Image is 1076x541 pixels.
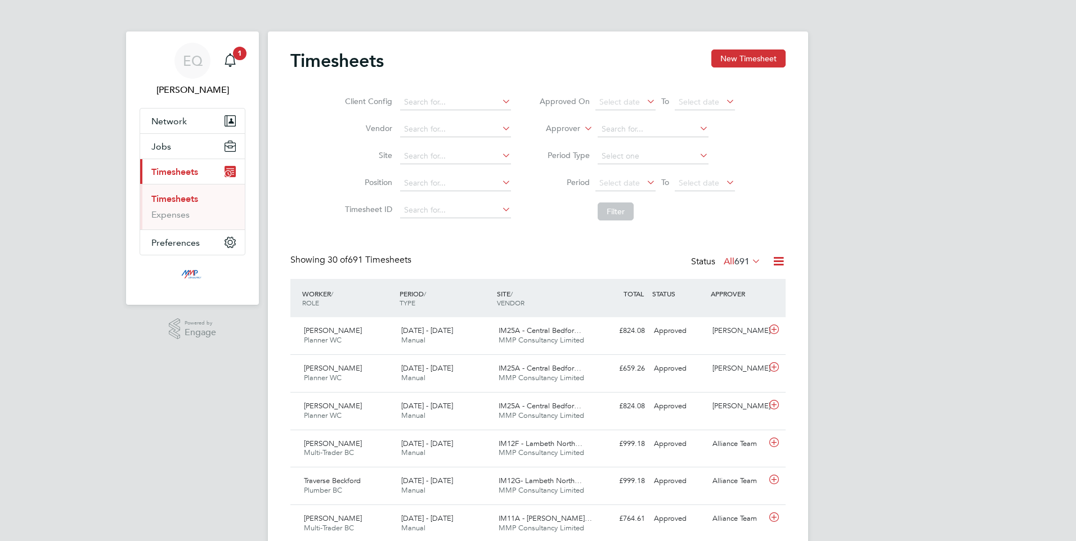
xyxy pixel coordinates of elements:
span: Select date [679,97,719,107]
span: 691 Timesheets [328,254,411,265]
div: £824.08 [591,397,649,416]
span: IM11A - [PERSON_NAME]… [499,513,592,523]
button: Jobs [140,134,245,159]
span: EQ [183,53,203,68]
a: Timesheets [151,193,198,204]
span: [PERSON_NAME] [304,401,362,411]
div: [PERSON_NAME] [708,322,766,340]
button: New Timesheet [711,49,786,67]
div: £999.18 [591,435,649,453]
span: Eva Quinn [140,83,245,97]
div: [PERSON_NAME] [708,397,766,416]
label: All [724,256,761,267]
span: MMP Consultancy Limited [499,373,584,382]
span: Select date [599,97,640,107]
label: Position [342,177,392,187]
span: [PERSON_NAME] [304,326,362,335]
button: Network [140,109,245,133]
span: IM25A - Central Bedfor… [499,401,581,411]
label: Vendor [342,123,392,133]
span: [DATE] - [DATE] [401,363,453,373]
span: To [658,94,672,109]
span: [DATE] - [DATE] [401,513,453,523]
span: / [424,289,426,298]
div: £659.26 [591,359,649,378]
label: Period Type [539,150,590,160]
button: Filter [598,202,634,220]
span: Manual [401,335,425,345]
div: £999.18 [591,472,649,490]
div: Approved [649,510,708,528]
span: Manual [401,485,425,495]
div: £764.61 [591,510,649,528]
span: Powered by [185,318,216,328]
span: 1 [233,47,246,60]
div: Alliance Team [708,472,766,490]
span: [DATE] - [DATE] [401,439,453,448]
a: EQ[PERSON_NAME] [140,43,245,97]
span: VENDOR [497,298,524,307]
h2: Timesheets [290,49,384,72]
span: MMP Consultancy Limited [499,335,584,345]
span: MMP Consultancy Limited [499,523,584,533]
span: IM12F - Lambeth North… [499,439,582,448]
span: TOTAL [624,289,644,298]
a: 1 [219,43,241,79]
span: MMP Consultancy Limited [499,411,584,420]
input: Search for... [400,148,511,164]
span: / [510,289,513,298]
div: STATUS [649,283,708,304]
div: Approved [649,397,708,416]
div: [PERSON_NAME] [708,359,766,378]
span: 691 [734,256,750,267]
span: MMP Consultancy Limited [499,448,584,457]
div: Alliance Team [708,510,766,528]
label: Site [342,150,392,160]
div: Alliance Team [708,435,766,453]
input: Search for... [400,94,511,110]
span: Manual [401,411,425,420]
div: SITE [494,283,591,313]
div: Timesheets [140,184,245,229]
span: Traverse Beckford [304,476,361,485]
input: Search for... [400,175,511,191]
span: Jobs [151,141,171,152]
div: Status [691,254,763,270]
div: WORKER [299,283,397,313]
span: Planner WC [304,335,342,345]
span: Planner WC [304,411,342,420]
span: Manual [401,373,425,382]
button: Timesheets [140,159,245,184]
label: Timesheet ID [342,204,392,214]
div: Approved [649,322,708,340]
span: [DATE] - [DATE] [401,326,453,335]
span: IM25A - Central Bedfor… [499,363,581,373]
div: Approved [649,359,708,378]
span: / [331,289,333,298]
span: IM25A - Central Bedfor… [499,326,581,335]
input: Search for... [400,121,511,137]
nav: Main navigation [126,31,259,305]
span: [DATE] - [DATE] [401,401,453,411]
label: Client Config [342,96,392,106]
span: Planner WC [304,373,342,382]
span: Multi-Trader BC [304,448,354,457]
img: mmpconsultancy-logo-retina.png [177,267,209,285]
div: Approved [649,472,708,490]
span: MMP Consultancy Limited [499,485,584,495]
span: IM12G- Lambeth North… [499,476,582,485]
span: [PERSON_NAME] [304,513,362,523]
label: Approved On [539,96,590,106]
div: Showing [290,254,414,266]
span: Engage [185,328,216,337]
a: Powered byEngage [169,318,217,340]
span: Timesheets [151,166,198,177]
span: Select date [599,178,640,188]
span: Plumber BC [304,485,342,495]
div: APPROVER [708,283,766,304]
span: Preferences [151,237,200,248]
span: ROLE [302,298,319,307]
span: Manual [401,523,425,533]
span: [PERSON_NAME] [304,439,362,448]
span: Network [151,116,187,127]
